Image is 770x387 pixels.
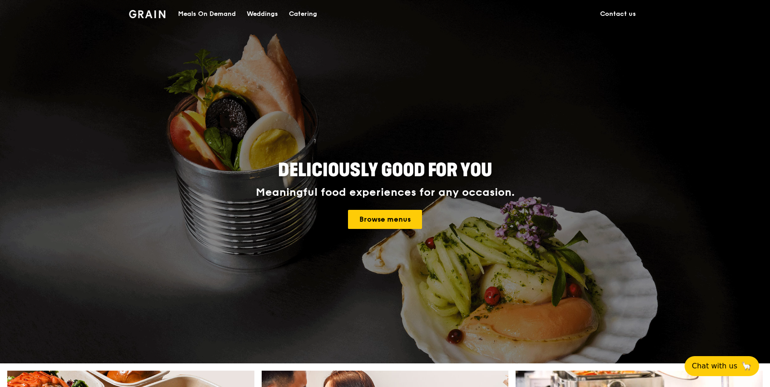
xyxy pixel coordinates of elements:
[348,210,422,229] a: Browse menus
[278,159,492,181] span: Deliciously good for you
[178,0,236,28] div: Meals On Demand
[222,186,549,199] div: Meaningful food experiences for any occasion.
[241,0,283,28] a: Weddings
[247,0,278,28] div: Weddings
[129,10,166,18] img: Grain
[685,356,759,376] button: Chat with us🦙
[595,0,641,28] a: Contact us
[289,0,317,28] div: Catering
[692,361,737,372] span: Chat with us
[283,0,323,28] a: Catering
[741,361,752,372] span: 🦙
